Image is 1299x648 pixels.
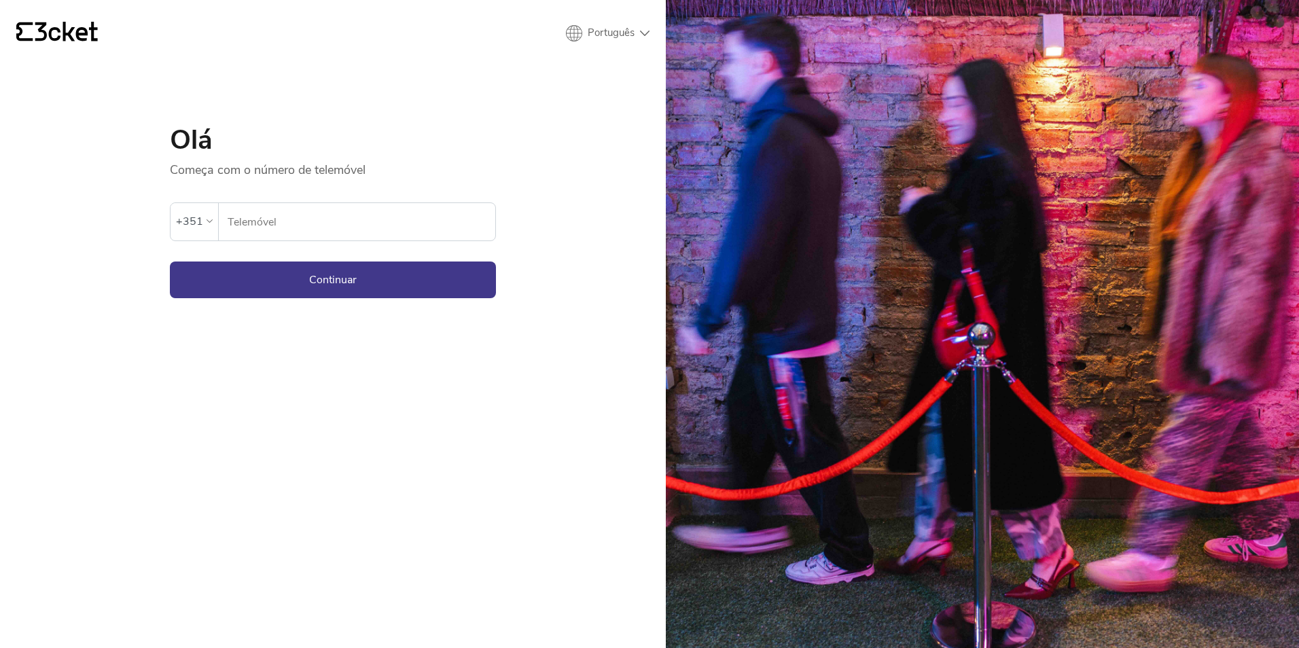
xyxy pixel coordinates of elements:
[170,126,496,154] h1: Olá
[170,154,496,178] p: Começa com o número de telemóvel
[176,211,203,232] div: +351
[227,203,495,240] input: Telemóvel
[16,22,98,45] a: {' '}
[16,22,33,41] g: {' '}
[219,203,495,241] label: Telemóvel
[170,262,496,298] button: Continuar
